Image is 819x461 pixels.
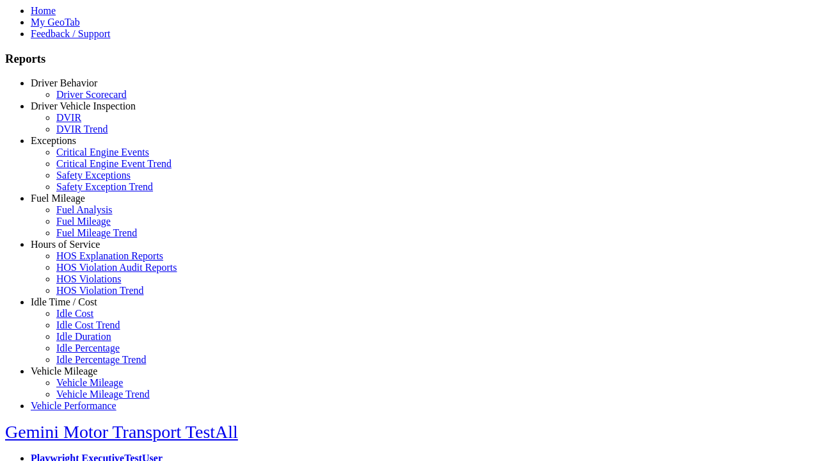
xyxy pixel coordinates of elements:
a: DVIR [56,112,81,123]
a: Critical Engine Events [56,147,149,158]
a: Vehicle Mileage [56,377,123,388]
a: Driver Behavior [31,77,97,88]
a: Vehicle Performance [31,400,116,411]
a: Idle Percentage Trend [56,354,146,365]
a: HOS Violation Trend [56,285,144,296]
a: Home [31,5,56,16]
a: Driver Scorecard [56,89,127,100]
a: Fuel Analysis [56,204,113,215]
a: Idle Cost Trend [56,319,120,330]
a: Exceptions [31,135,76,146]
a: Fuel Mileage [56,216,111,227]
h3: Reports [5,52,814,66]
a: Idle Duration [56,331,111,342]
a: Idle Percentage [56,343,120,353]
a: Safety Exceptions [56,170,131,181]
a: Gemini Motor Transport TestAll [5,422,238,442]
a: Driver Vehicle Inspection [31,101,136,111]
a: Safety Exception Trend [56,181,153,192]
a: Fuel Mileage Trend [56,227,137,238]
a: Idle Cost [56,308,93,319]
a: My GeoTab [31,17,80,28]
a: Fuel Mileage [31,193,85,204]
a: HOS Explanation Reports [56,250,163,261]
a: Idle Time / Cost [31,296,97,307]
a: Vehicle Mileage Trend [56,389,150,400]
a: HOS Violation Audit Reports [56,262,177,273]
a: HOS Violations [56,273,121,284]
a: Critical Engine Event Trend [56,158,171,169]
a: Hours of Service [31,239,100,250]
a: Feedback / Support [31,28,110,39]
a: Vehicle Mileage [31,366,97,376]
a: DVIR Trend [56,124,107,134]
